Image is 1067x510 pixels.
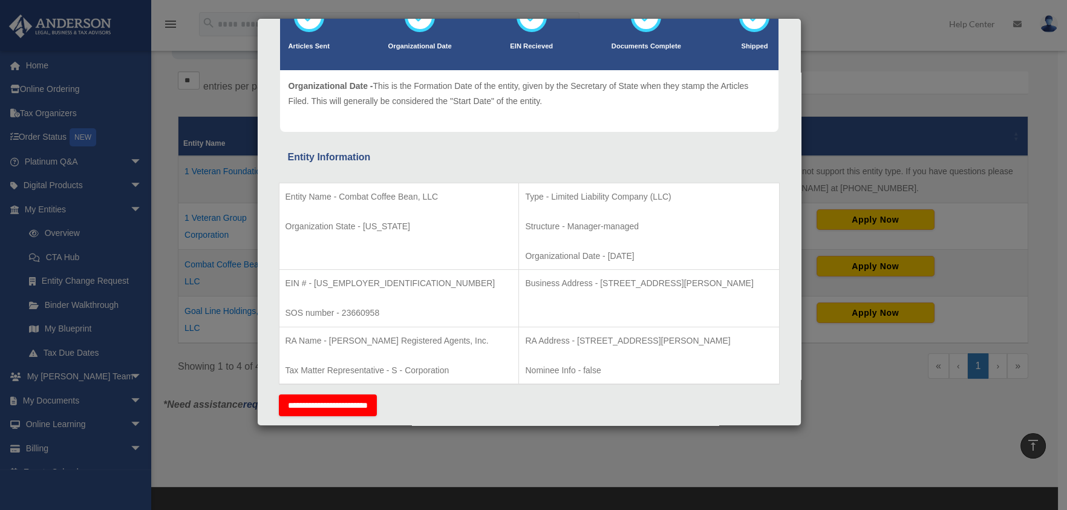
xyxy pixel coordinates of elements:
p: Organizational Date - [DATE] [525,249,772,264]
p: Nominee Info - false [525,363,772,378]
p: Documents Complete [612,41,681,53]
p: Structure - Manager-managed [525,219,772,234]
div: Entity Information [288,149,771,166]
p: This is the Formation Date of the entity, given by the Secretary of State when they stamp the Art... [289,79,770,108]
span: Organizational Date - [289,81,373,91]
p: Articles Sent [289,41,330,53]
p: RA Address - [STREET_ADDRESS][PERSON_NAME] [525,333,772,348]
p: EIN # - [US_EMPLOYER_IDENTIFICATION_NUMBER] [286,276,513,291]
p: RA Name - [PERSON_NAME] Registered Agents, Inc. [286,333,513,348]
p: EIN Recieved [510,41,553,53]
p: Tax Matter Representative - S - Corporation [286,363,513,378]
p: Organization State - [US_STATE] [286,219,513,234]
p: Shipped [739,41,769,53]
p: Organizational Date [388,41,452,53]
p: Type - Limited Liability Company (LLC) [525,189,772,204]
p: Business Address - [STREET_ADDRESS][PERSON_NAME] [525,276,772,291]
p: SOS number - 23660958 [286,306,513,321]
p: Entity Name - Combat Coffee Bean, LLC [286,189,513,204]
